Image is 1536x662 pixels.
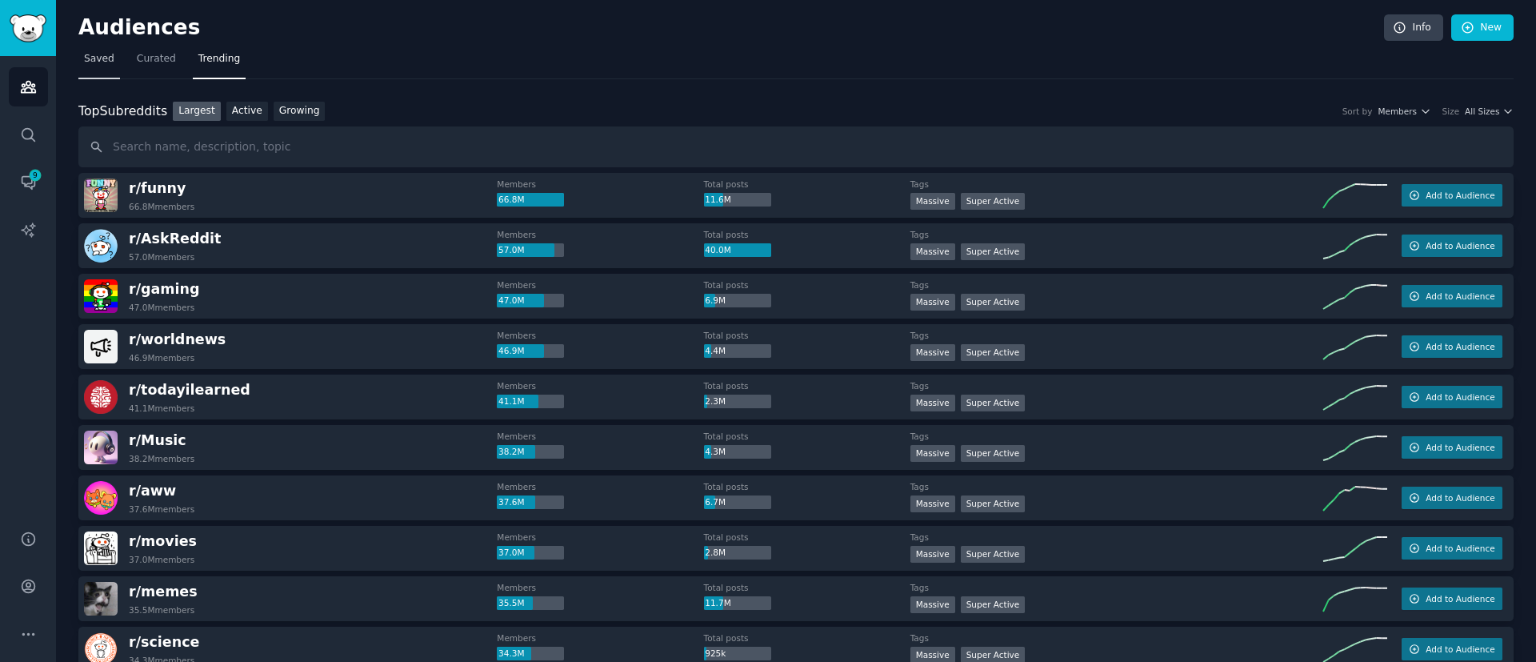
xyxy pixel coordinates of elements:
[1426,593,1494,604] span: Add to Audience
[704,229,910,240] dt: Total posts
[497,193,564,207] div: 66.8M
[961,243,1026,260] div: Super Active
[1342,106,1373,117] div: Sort by
[1378,106,1430,117] button: Members
[910,294,955,311] div: Massive
[910,229,1323,240] dt: Tags
[704,632,910,644] dt: Total posts
[704,596,771,611] div: 11.7M
[137,52,176,66] span: Curated
[497,431,703,442] dt: Members
[497,445,564,459] div: 38.2M
[497,330,703,341] dt: Members
[1402,638,1502,660] button: Add to Audience
[704,330,910,341] dt: Total posts
[1402,285,1502,307] button: Add to Audience
[129,352,194,363] div: 46.9M members
[129,231,221,247] span: r/ AskReddit
[129,331,226,347] span: r/ worldnews
[1442,106,1460,117] div: Size
[704,495,771,510] div: 6.7M
[129,634,199,650] span: r/ science
[84,380,118,414] img: todayilearned
[704,380,910,391] dt: Total posts
[961,546,1026,563] div: Super Active
[1451,14,1514,42] a: New
[1402,184,1502,207] button: Add to Audience
[129,554,194,565] div: 37.0M members
[961,445,1026,462] div: Super Active
[497,546,564,560] div: 37.0M
[1426,492,1494,504] span: Add to Audience
[28,170,42,181] span: 9
[910,481,1323,492] dt: Tags
[910,532,1323,543] dt: Tags
[1465,106,1514,117] button: All Sizes
[704,431,910,442] dt: Total posts
[961,596,1026,613] div: Super Active
[129,432,186,448] span: r/ Music
[1402,235,1502,257] button: Add to Audience
[704,532,910,543] dt: Total posts
[910,279,1323,291] dt: Tags
[497,229,703,240] dt: Members
[78,126,1514,167] input: Search name, description, topic
[961,193,1026,210] div: Super Active
[910,243,955,260] div: Massive
[910,330,1323,341] dt: Tags
[129,533,197,549] span: r/ movies
[1384,14,1443,42] a: Info
[84,52,114,66] span: Saved
[1402,386,1502,408] button: Add to Audience
[704,481,910,492] dt: Total posts
[226,102,268,122] a: Active
[1465,106,1499,117] span: All Sizes
[497,294,564,308] div: 47.0M
[704,546,771,560] div: 2.8M
[129,604,194,616] div: 35.5M members
[129,281,200,297] span: r/ gaming
[497,395,564,409] div: 41.1M
[1426,644,1494,655] span: Add to Audience
[1426,341,1494,352] span: Add to Audience
[961,344,1026,361] div: Super Active
[274,102,326,122] a: Growing
[129,504,194,515] div: 37.6M members
[84,431,118,464] img: Music
[129,180,186,196] span: r/ funny
[129,302,194,313] div: 47.0M members
[910,380,1323,391] dt: Tags
[1426,543,1494,554] span: Add to Audience
[910,395,955,411] div: Massive
[704,647,771,661] div: 925k
[129,201,194,212] div: 66.8M members
[704,395,771,409] div: 2.3M
[704,279,910,291] dt: Total posts
[961,395,1026,411] div: Super Active
[497,582,703,593] dt: Members
[1426,442,1494,453] span: Add to Audience
[129,453,194,464] div: 38.2M members
[704,445,771,459] div: 4.3M
[1402,335,1502,358] button: Add to Audience
[497,279,703,291] dt: Members
[910,632,1323,644] dt: Tags
[193,46,246,79] a: Trending
[910,344,955,361] div: Massive
[497,647,564,661] div: 34.3M
[84,229,118,263] img: AskReddit
[497,344,564,359] div: 46.9M
[1402,588,1502,610] button: Add to Audience
[1402,487,1502,509] button: Add to Audience
[497,179,703,190] dt: Members
[497,632,703,644] dt: Members
[78,46,120,79] a: Saved
[704,179,910,190] dt: Total posts
[129,403,194,414] div: 41.1M members
[704,243,771,258] div: 40.0M
[704,344,771,359] div: 4.4M
[1402,537,1502,560] button: Add to Audience
[910,193,955,210] div: Massive
[910,596,955,613] div: Massive
[704,193,771,207] div: 11.6M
